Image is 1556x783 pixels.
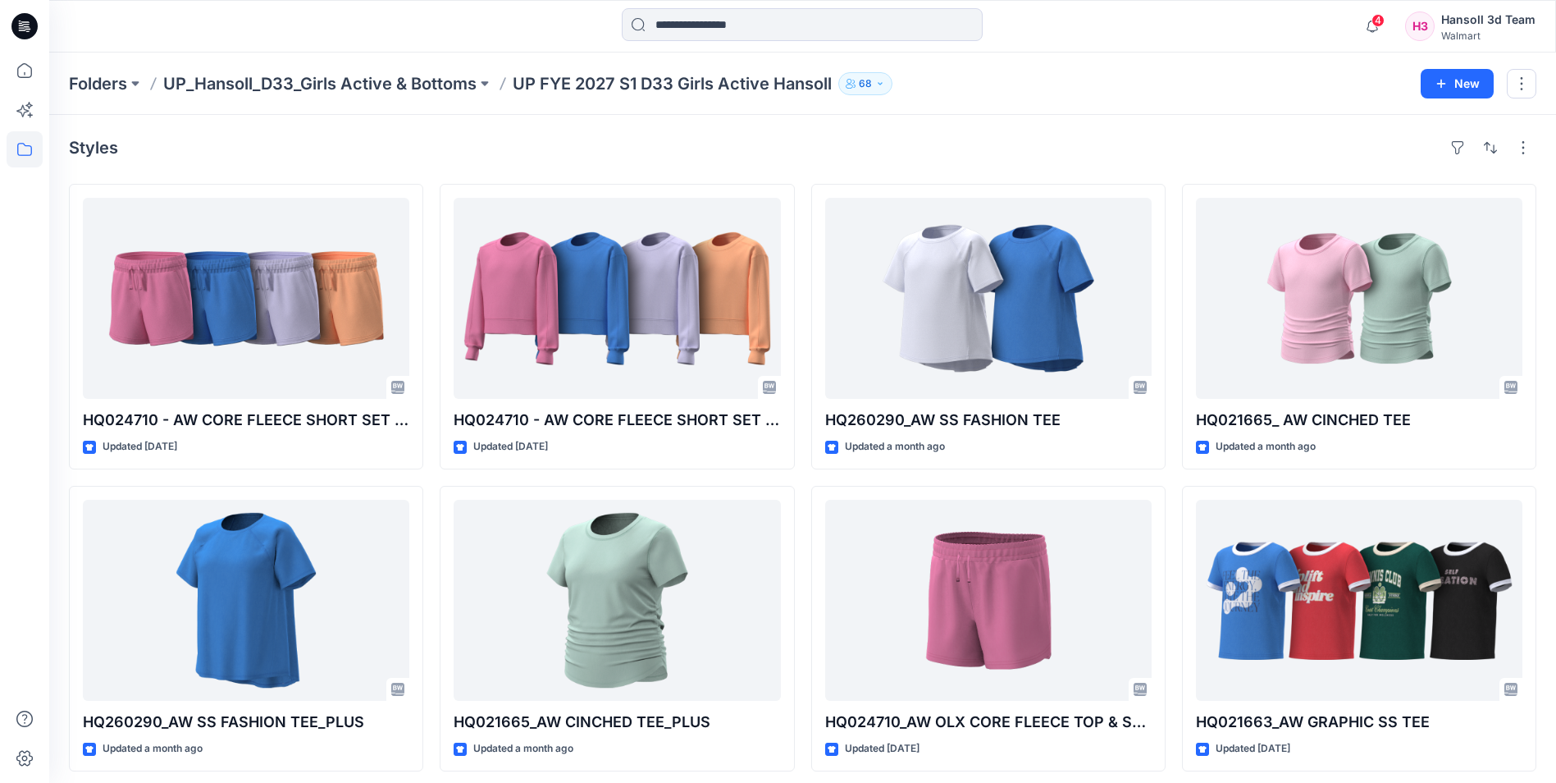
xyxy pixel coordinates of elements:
button: 68 [838,72,892,95]
div: H3 [1405,11,1435,41]
p: HQ260290_AW SS FASHION TEE [825,409,1152,432]
a: UP_Hansoll_D33_Girls Active & Bottoms [163,72,477,95]
p: Updated [DATE] [103,438,177,456]
div: Walmart [1441,30,1535,42]
a: HQ024710_AW OLX CORE FLEECE TOP & SHORT SET_PLUS [825,500,1152,701]
div: Hansoll 3d Team [1441,10,1535,30]
a: HQ260290_AW SS FASHION TEE_PLUS [83,500,409,701]
button: New [1421,69,1494,98]
p: HQ024710 - AW CORE FLEECE SHORT SET (BTM) [83,409,409,432]
p: Updated [DATE] [1216,740,1290,758]
p: HQ260290_AW SS FASHION TEE_PLUS [83,711,409,734]
p: Updated a month ago [1216,438,1316,456]
p: Updated a month ago [845,438,945,456]
a: HQ021663_AW GRAPHIC SS TEE [1196,500,1522,701]
a: HQ024710 - AW CORE FLEECE SHORT SET (TOP) [454,198,780,399]
p: HQ021665_AW CINCHED TEE_PLUS [454,711,780,734]
p: HQ024710 - AW CORE FLEECE SHORT SET (TOP) [454,409,780,432]
p: Updated [DATE] [845,740,919,758]
p: 68 [859,75,872,93]
span: 4 [1371,14,1385,27]
p: HQ024710_AW OLX CORE FLEECE TOP & SHORT SET_PLUS [825,711,1152,734]
a: Folders [69,72,127,95]
h4: Styles [69,138,118,158]
p: HQ021663_AW GRAPHIC SS TEE [1196,711,1522,734]
p: Updated a month ago [473,740,573,758]
p: Updated a month ago [103,740,203,758]
a: HQ024710 - AW CORE FLEECE SHORT SET (BTM) [83,198,409,399]
p: UP FYE 2027 S1 D33 Girls Active Hansoll [513,72,832,95]
a: HQ021665_ AW CINCHED TEE [1196,198,1522,399]
a: HQ260290_AW SS FASHION TEE [825,198,1152,399]
a: HQ021665_AW CINCHED TEE_PLUS [454,500,780,701]
p: Updated [DATE] [473,438,548,456]
p: HQ021665_ AW CINCHED TEE [1196,409,1522,432]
